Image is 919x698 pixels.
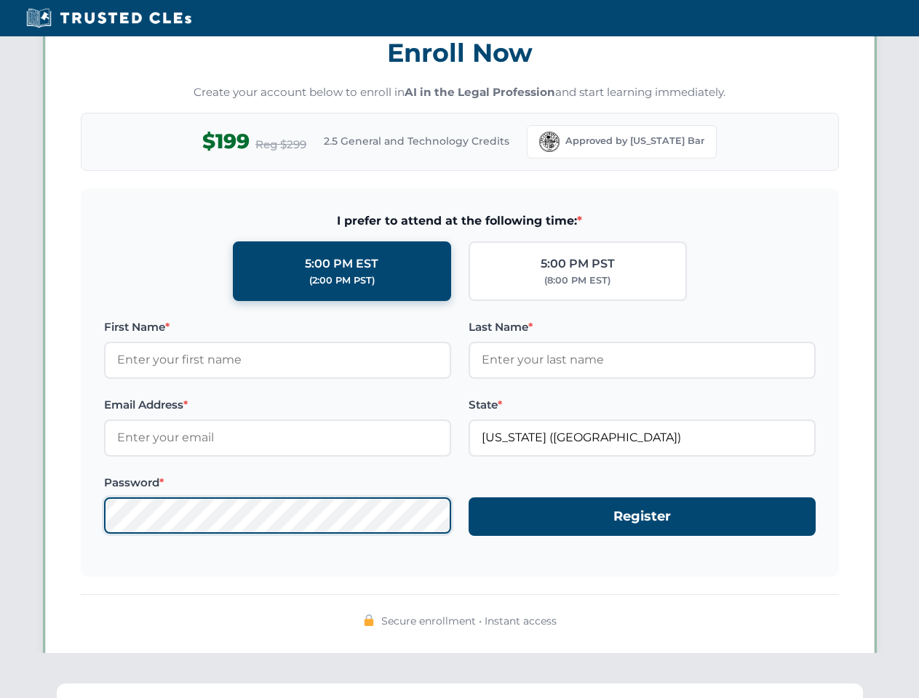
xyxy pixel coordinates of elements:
[539,132,560,152] img: Florida Bar
[469,396,816,414] label: State
[309,273,375,288] div: (2:00 PM PST)
[363,614,375,626] img: 🔒
[255,136,306,153] span: Reg $299
[104,474,451,492] label: Password
[565,134,704,148] span: Approved by [US_STATE] Bar
[469,420,816,456] input: Florida (FL)
[104,212,816,230] span: I prefer to attend at the following time:
[104,318,451,336] label: First Name
[104,396,451,414] label: Email Address
[104,342,451,378] input: Enter your first name
[324,133,509,149] span: 2.5 General and Technology Credits
[469,497,816,536] button: Register
[541,254,615,273] div: 5:00 PM PST
[469,342,816,378] input: Enter your last name
[202,125,250,158] span: $199
[381,613,557,629] span: Secure enrollment • Instant access
[544,273,610,288] div: (8:00 PM EST)
[469,318,816,336] label: Last Name
[405,85,555,99] strong: AI in the Legal Profession
[305,254,378,273] div: 5:00 PM EST
[81,30,839,76] h3: Enroll Now
[104,420,451,456] input: Enter your email
[81,84,839,101] p: Create your account below to enroll in and start learning immediately.
[22,7,196,29] img: Trusted CLEs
